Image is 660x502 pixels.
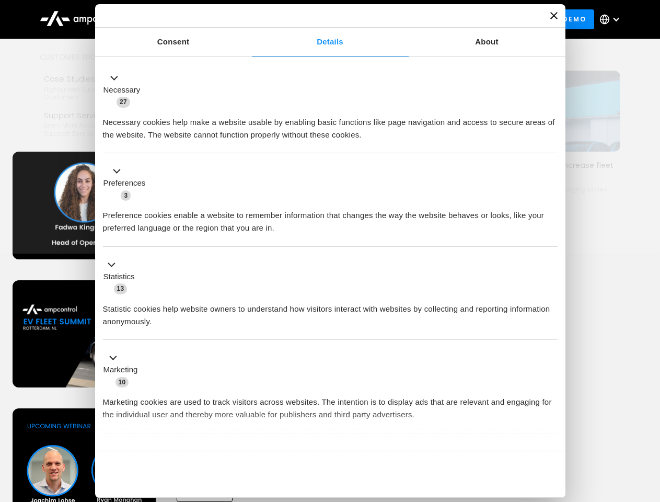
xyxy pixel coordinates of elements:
[103,271,135,283] label: Statistics
[40,106,169,142] a: Support ServicesLearn more about Ampcontrol’s support services
[44,85,165,101] div: Highlighted success stories From Our Customers
[103,295,558,328] div: Statistic cookies help website owners to understand how visitors interact with websites by collec...
[409,28,565,56] a: About
[40,69,169,106] a: Case StudiesHighlighted success stories From Our Customers
[103,72,147,108] button: Necessary (27)
[103,364,138,376] label: Marketing
[550,12,558,19] button: Close banner
[40,51,169,63] div: Customer success
[103,258,141,295] button: Statistics (13)
[103,201,558,234] div: Preference cookies enable a website to remember information that changes the way the website beha...
[103,108,558,141] div: Necessary cookies help make a website usable by enabling basic functions like page navigation and...
[44,110,165,121] div: Support Services
[115,377,129,387] span: 10
[44,73,165,85] div: Case Studies
[103,352,144,389] button: Marketing (10)
[121,190,131,201] span: 3
[172,447,182,457] span: 2
[103,177,146,189] label: Preferences
[103,84,141,96] label: Necessary
[103,165,152,202] button: Preferences (3)
[95,28,252,56] a: Consent
[114,283,128,294] span: 13
[117,97,130,107] span: 27
[44,121,165,138] div: Learn more about Ampcontrol’s support services
[103,445,189,458] button: Unclassified (2)
[407,459,557,489] button: Okay
[252,28,409,56] a: Details
[103,388,558,421] div: Marketing cookies are used to track visitors across websites. The intention is to display ads tha...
